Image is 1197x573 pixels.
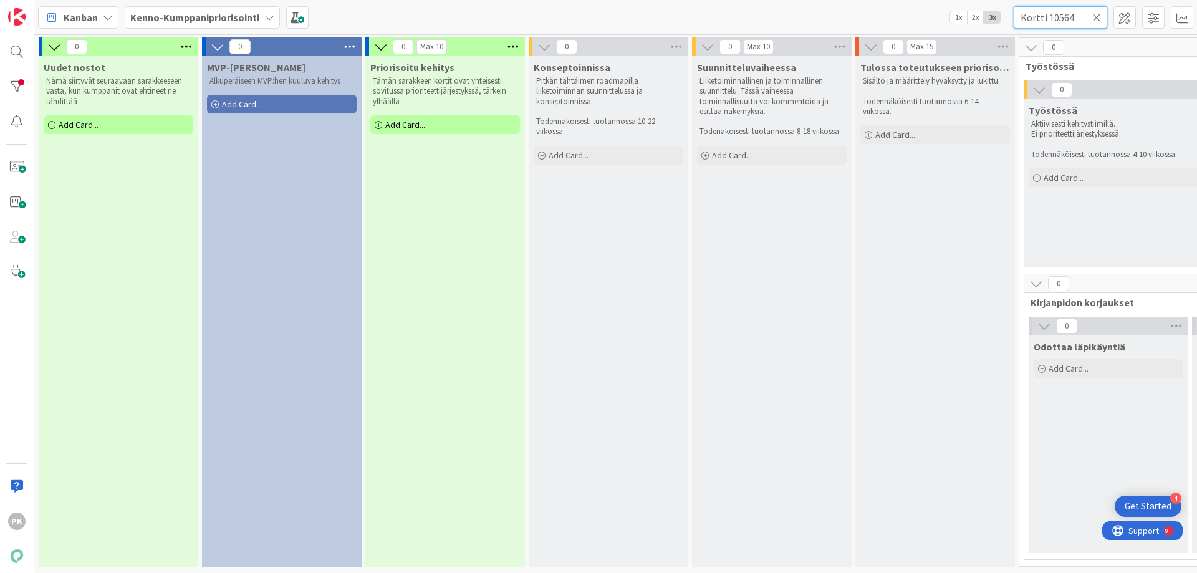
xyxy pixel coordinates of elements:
[8,513,26,530] div: PK
[1029,104,1077,117] span: Työstössä
[1044,172,1084,183] span: Add Card...
[967,11,984,24] span: 2x
[536,117,681,137] p: Todennäköisesti tuotannossa 10-22 viikossa.
[1051,82,1072,97] span: 0
[556,39,577,54] span: 0
[883,39,904,54] span: 0
[26,2,57,17] span: Support
[1043,40,1064,55] span: 0
[699,127,844,137] p: Todenäköisesti tuotannossa 8-18 viikossa.
[44,61,105,74] span: Uudet nostot
[64,10,98,25] span: Kanban
[875,129,915,140] span: Add Card...
[8,8,26,26] img: Visit kanbanzone.com
[46,76,191,107] p: Nämä siirtyvät seuraavaan sarakkeeseen vasta, kun kumppanit ovat ehtineet ne tähdittää
[863,76,1007,86] p: Sisältö ja määrittely hyväksytty ja lukittu.
[130,11,259,24] b: Kenno-Kumppanipriorisointi
[863,97,1007,117] p: Todennäköisesti tuotannossa 6-14 viikossa.
[1034,340,1125,353] span: Odottaa läpikäyntiä
[910,44,933,50] div: Max 15
[370,61,454,74] span: Priorisoitu kehitys
[420,44,443,50] div: Max 10
[950,11,967,24] span: 1x
[719,39,741,54] span: 0
[747,44,770,50] div: Max 10
[373,76,517,107] p: Tämän sarakkeen kortit ovat yhteisesti sovitussa prioriteettijärjestykssä, tärkein ylhäällä
[1014,6,1107,29] input: Quick Filter...
[8,547,26,565] img: avatar
[697,61,796,74] span: Suunnitteluvaiheessa
[1125,500,1171,513] div: Get Started
[1115,496,1181,517] div: Open Get Started checklist, remaining modules: 4
[229,39,251,54] span: 0
[1048,276,1069,291] span: 0
[66,39,87,54] span: 0
[222,99,262,110] span: Add Card...
[712,150,752,161] span: Add Card...
[860,61,1010,74] span: Tulossa toteutukseen priorisoituna
[534,61,610,74] span: Konseptoinnissa
[63,5,69,15] div: 9+
[536,76,681,107] p: Pitkän tähtäimen roadmapilla liiketoiminnan suunnittelussa ja konseptoinnissa.
[59,119,99,130] span: Add Card...
[549,150,589,161] span: Add Card...
[1170,493,1181,504] div: 4
[393,39,414,54] span: 0
[699,76,844,117] p: Liiketoiminnallinen ja toiminnallinen suunnittelu. Tässä vaiheessa toiminnallisuutta voi kommento...
[209,76,354,86] p: Alkuperäiseen MVP:hen kuuluva kehitys
[1056,319,1077,334] span: 0
[1049,363,1089,374] span: Add Card...
[207,61,305,74] span: MVP-Kehitys
[385,119,425,130] span: Add Card...
[984,11,1001,24] span: 3x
